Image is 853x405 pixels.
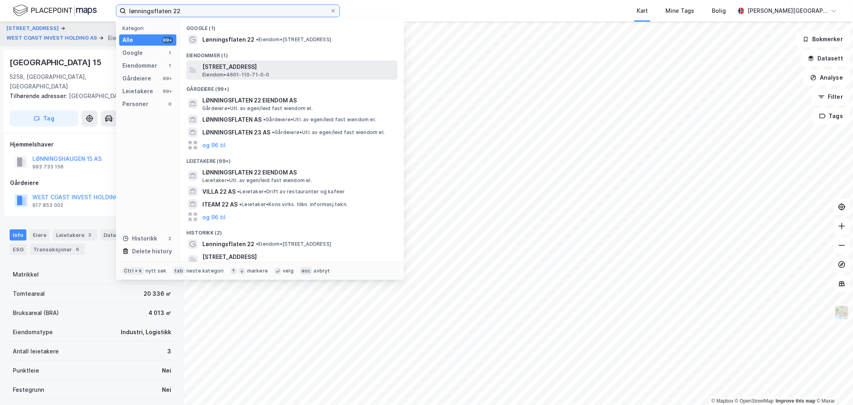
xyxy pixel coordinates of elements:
[803,70,850,86] button: Analyse
[637,6,648,16] div: Kart
[53,229,97,241] div: Leietakere
[132,247,172,256] div: Delete history
[74,245,82,253] div: 6
[10,229,26,241] div: Info
[239,201,348,208] span: Leietaker • Kons.virks. tilkn. informasj.tekn.
[122,99,148,109] div: Personer
[237,188,345,195] span: Leietaker • Drift av restauranter og kafeer
[202,187,236,196] span: VILLA 22 AS
[144,289,171,299] div: 20 336 ㎡
[202,140,226,150] button: og 96 til
[796,31,850,47] button: Bokmerker
[665,6,694,16] div: Mine Tags
[202,62,394,72] span: [STREET_ADDRESS]
[202,72,270,78] span: Eiendom • 4601-110-71-0-0
[122,25,176,31] div: Kategori
[126,5,330,17] input: Søk på adresse, matrikkel, gårdeiere, leietakere eller personer
[13,4,97,18] img: logo.f888ab2527a4732fd821a326f86c7f29.svg
[711,398,733,404] a: Mapbox
[13,308,59,318] div: Bruksareal (BRA)
[86,231,94,239] div: 3
[272,129,385,136] span: Gårdeiere • Utl. av egen/leid fast eiendom el.
[13,289,45,299] div: Tomteareal
[263,116,266,122] span: •
[122,86,153,96] div: Leietakere
[202,252,394,262] span: [STREET_ADDRESS]
[314,268,330,274] div: avbryt
[202,239,254,249] span: Lønningsflaten 22
[122,48,143,58] div: Google
[173,267,185,275] div: tab
[122,35,133,45] div: Alle
[256,36,258,42] span: •
[180,80,404,94] div: Gårdeiere (99+)
[747,6,827,16] div: [PERSON_NAME][GEOGRAPHIC_DATA]
[6,34,99,42] button: WEST COAST INVEST HOLDING AS
[10,244,27,255] div: ESG
[10,110,78,126] button: Tag
[247,268,268,274] div: markere
[776,398,815,404] a: Improve this map
[202,168,394,177] span: LØNNINGSFLATEN 22 EIENDOM AS
[180,152,404,166] div: Leietakere (99+)
[186,268,224,274] div: neste kategori
[167,347,171,356] div: 3
[811,89,850,105] button: Filter
[180,223,404,238] div: Historikk (2)
[202,105,313,112] span: Gårdeiere • Utl. av egen/leid fast eiendom el.
[30,244,85,255] div: Transaksjoner
[108,33,132,43] div: Eiendom
[148,308,171,318] div: 4 013 ㎡
[122,267,144,275] div: Ctrl + k
[13,327,53,337] div: Eiendomstype
[10,56,103,69] div: [GEOGRAPHIC_DATA] 15
[100,229,130,241] div: Datasett
[162,366,171,375] div: Nei
[712,6,726,16] div: Bolig
[162,37,173,43] div: 99+
[122,234,157,243] div: Historikk
[256,36,331,43] span: Eiendom • [STREET_ADDRESS]
[13,366,39,375] div: Punktleie
[735,398,774,404] a: OpenStreetMap
[300,267,312,275] div: esc
[167,235,173,242] div: 2
[202,35,254,44] span: Lønningsflaten 22
[237,188,240,194] span: •
[263,116,376,123] span: Gårdeiere • Utl. av egen/leid fast eiendom el.
[10,178,174,188] div: Gårdeiere
[10,140,174,149] div: Hjemmelshaver
[167,101,173,107] div: 0
[283,268,294,274] div: velg
[272,129,274,135] span: •
[13,347,59,356] div: Antall leietakere
[180,46,404,60] div: Eiendommer (1)
[162,385,171,395] div: Nei
[10,91,168,101] div: [GEOGRAPHIC_DATA] 19
[146,268,167,274] div: nytt søk
[202,212,226,222] button: og 96 til
[256,241,258,247] span: •
[813,108,850,124] button: Tags
[834,305,849,320] img: Z
[813,367,853,405] iframe: Chat Widget
[256,241,331,247] span: Eiendom • [STREET_ADDRESS]
[202,200,238,209] span: ITEAM 22 AS
[167,50,173,56] div: 1
[32,164,64,170] div: 993 733 156
[121,327,171,337] div: Industri, Logistikk
[801,50,850,66] button: Datasett
[167,62,173,69] div: 1
[122,74,151,83] div: Gårdeiere
[162,75,173,82] div: 99+
[180,19,404,33] div: Google (1)
[202,115,262,124] span: LØNNINGSFLATEN AS
[202,128,270,137] span: LØNNINGSFLATEN 23 AS
[13,385,44,395] div: Festegrunn
[239,201,242,207] span: •
[13,270,39,279] div: Matrikkel
[32,202,63,209] div: 917 853 002
[30,229,50,241] div: Eiere
[10,72,135,91] div: 5258, [GEOGRAPHIC_DATA], [GEOGRAPHIC_DATA]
